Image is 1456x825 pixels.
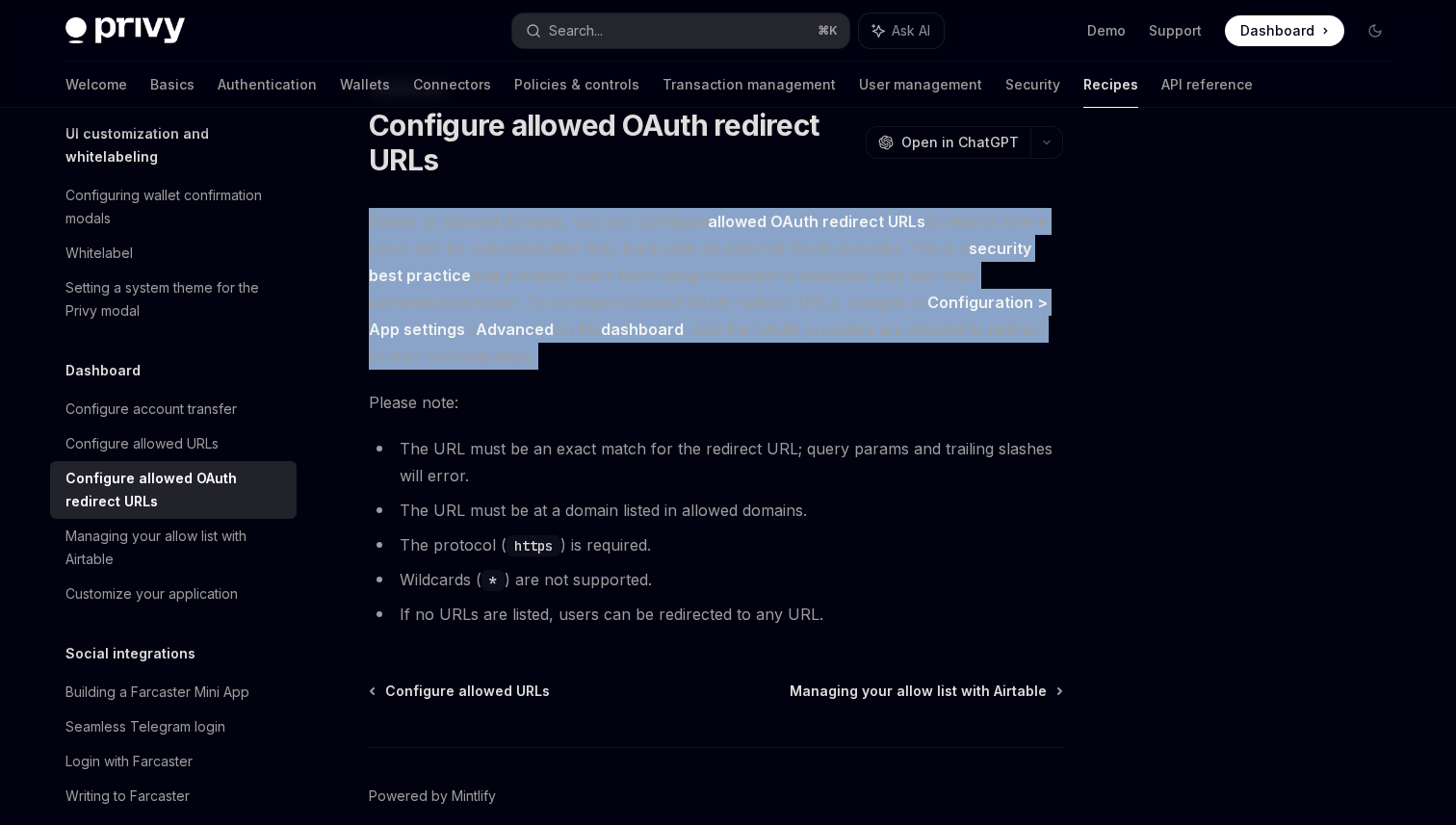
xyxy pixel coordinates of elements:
span: ⌘ K [818,23,838,39]
a: Powered by Mintlify [369,786,496,806]
div: Whitelabel [65,242,133,265]
div: Configuring wallet confirmation modals [65,184,285,230]
a: Configure allowed URLs [50,426,297,461]
a: Customize your application [50,577,297,611]
div: Configure allowed URLs [65,432,219,455]
span: Open in ChatGPT [901,133,1019,152]
button: Toggle dark mode [1360,15,1391,46]
div: Setting a system theme for the Privy modal [65,276,285,322]
a: Welcome [65,62,127,108]
a: Transaction management [663,62,836,108]
a: Configure account transfer [50,392,297,426]
a: Authentication [218,62,317,108]
a: Configure allowed OAuth redirect URLs [50,461,297,519]
li: Wildcards ( ) are not supported. [369,566,1063,593]
a: Building a Farcaster Mini App [50,675,297,709]
li: The protocol ( ) is required. [369,531,1063,558]
a: Dashboard [1225,15,1344,46]
a: Configuring wallet confirmation modals [50,178,297,236]
span: Please note: [369,389,1063,416]
div: Login with Farcaster [65,750,193,773]
span: Configure allowed URLs [385,682,550,701]
a: Support [1149,21,1202,40]
a: Seamless Telegram login [50,709,297,744]
a: Recipes [1083,62,1138,108]
a: Policies & controls [514,62,639,108]
span: Dashboard [1240,21,1314,40]
a: Writing to Farcaster [50,779,297,813]
div: Configure account transfer [65,398,237,421]
li: The URL must be an exact match for the redirect URL; query params and trailing slashes will error. [369,435,1063,489]
div: Writing to Farcaster [65,785,190,808]
div: Seamless Telegram login [65,715,225,738]
div: Configure allowed OAuth redirect URLs [65,467,285,513]
h5: UI customization and whitelabeling [65,122,297,168]
code: https [507,535,560,556]
img: dark logo [65,17,185,44]
a: Managing your allow list with Airtable [790,682,1061,701]
a: Wallets [340,62,390,108]
div: Managing your allow list with Airtable [65,525,285,571]
a: Managing your allow list with Airtable [50,519,297,577]
button: Search...⌘K [512,13,849,48]
a: Whitelabel [50,236,297,271]
span: Managing your allow list with Airtable [790,682,1047,701]
span: Similar to allowed domains, you can configure to restrict where users can be redirected after the... [369,208,1063,370]
h5: Dashboard [65,359,141,382]
a: Security [1005,62,1060,108]
a: API reference [1161,62,1253,108]
strong: allowed OAuth redirect URLs [708,212,925,231]
button: Open in ChatGPT [866,126,1030,159]
a: Login with Farcaster [50,744,297,779]
a: Demo [1087,21,1126,40]
a: User management [859,62,982,108]
div: Building a Farcaster Mini App [65,681,249,704]
div: Search... [549,19,603,42]
h1: Configure allowed OAuth redirect URLs [369,108,858,177]
a: Setting a system theme for the Privy modal [50,271,297,328]
a: dashboard [601,320,684,340]
button: Ask AI [859,13,944,48]
a: Basics [150,62,195,108]
h5: Social integrations [65,642,195,665]
div: Customize your application [65,582,238,606]
span: Ask AI [892,21,930,40]
li: The URL must be at a domain listed in allowed domains. [369,497,1063,524]
li: If no URLs are listed, users can be redirected to any URL. [369,601,1063,628]
a: Connectors [413,62,491,108]
strong: Advanced [476,320,554,339]
a: Configure allowed URLs [371,682,550,701]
